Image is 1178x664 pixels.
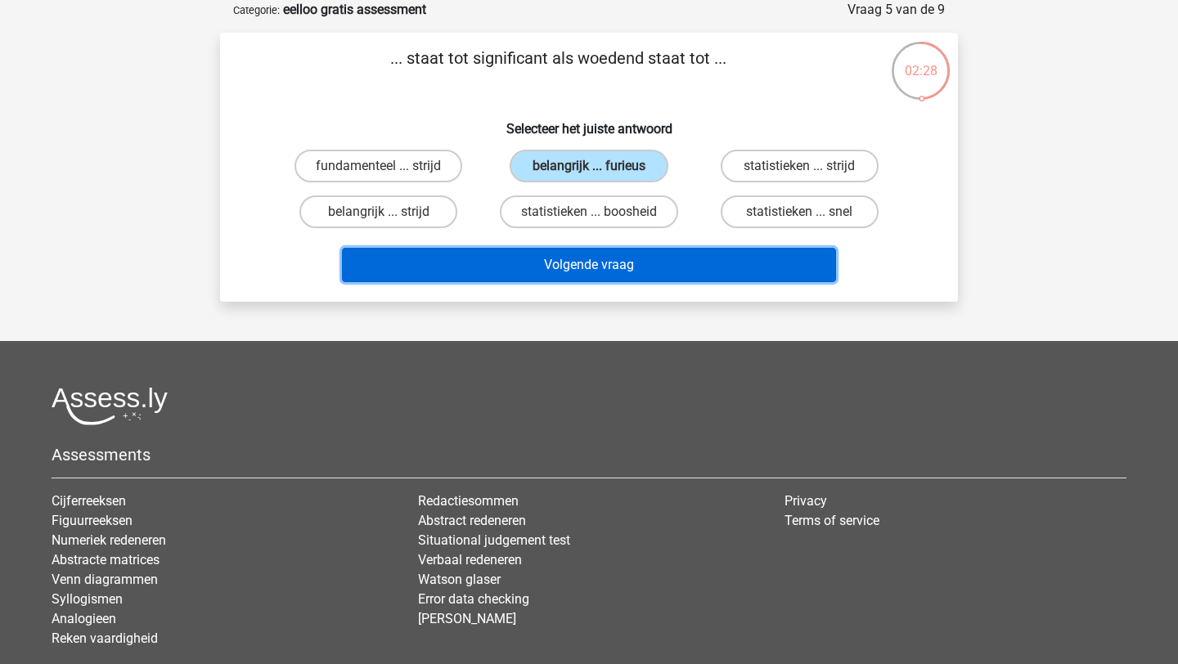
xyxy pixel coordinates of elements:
label: statistieken ... strijd [721,150,879,182]
a: Watson glaser [418,572,501,587]
a: Terms of service [785,513,879,528]
label: fundamenteel ... strijd [294,150,462,182]
strong: eelloo gratis assessment [283,2,426,17]
a: Numeriek redeneren [52,532,166,548]
a: Redactiesommen [418,493,519,509]
a: Figuurreeksen [52,513,133,528]
small: Categorie: [233,4,280,16]
p: ... staat tot significant als woedend staat tot ... [246,46,870,95]
a: Error data checking [418,591,529,607]
h6: Selecteer het juiste antwoord [246,108,932,137]
a: Abstracte matrices [52,552,160,568]
a: Syllogismen [52,591,123,607]
a: Abstract redeneren [418,513,526,528]
a: Situational judgement test [418,532,570,548]
label: statistieken ... snel [721,195,879,228]
h5: Assessments [52,445,1126,464]
a: [PERSON_NAME] [418,611,516,626]
img: Assessly logo [52,387,168,425]
button: Volgende vraag [342,248,837,282]
div: 02:28 [890,40,951,81]
a: Privacy [785,493,827,509]
a: Reken vaardigheid [52,630,158,646]
label: belangrijk ... strijd [299,195,457,228]
label: statistieken ... boosheid [500,195,678,228]
a: Cijferreeksen [52,493,126,509]
a: Analogieen [52,611,116,626]
a: Venn diagrammen [52,572,158,587]
label: belangrijk ... furieus [510,150,668,182]
a: Verbaal redeneren [418,552,522,568]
